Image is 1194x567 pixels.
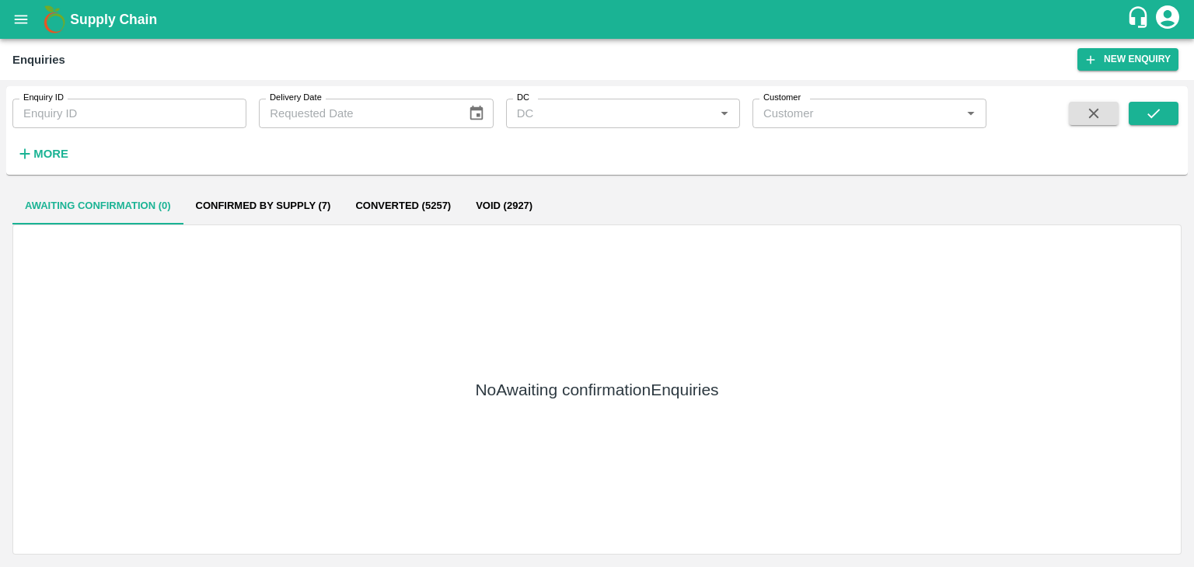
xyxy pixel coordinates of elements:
[70,12,157,27] b: Supply Chain
[511,103,710,123] input: DC
[12,141,72,167] button: More
[39,4,70,35] img: logo
[475,379,718,401] h5: No Awaiting confirmation Enquiries
[23,92,64,104] label: Enquiry ID
[3,2,39,37] button: open drawer
[463,187,545,224] button: Void (2927)
[12,99,246,128] input: Enquiry ID
[343,187,463,224] button: Converted (5257)
[462,99,491,128] button: Choose date
[961,103,981,123] button: Open
[757,103,956,123] input: Customer
[1154,3,1182,36] div: account of current user
[70,9,1126,30] a: Supply Chain
[1077,48,1178,71] button: New Enquiry
[517,92,529,104] label: DC
[270,92,322,104] label: Delivery Date
[183,187,344,224] button: Confirmed by supply (7)
[259,99,456,128] input: Requested Date
[1126,5,1154,33] div: customer-support
[12,187,183,224] button: Awaiting confirmation (0)
[12,50,65,70] div: Enquiries
[763,92,801,104] label: Customer
[714,103,735,123] button: Open
[33,148,68,160] strong: More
